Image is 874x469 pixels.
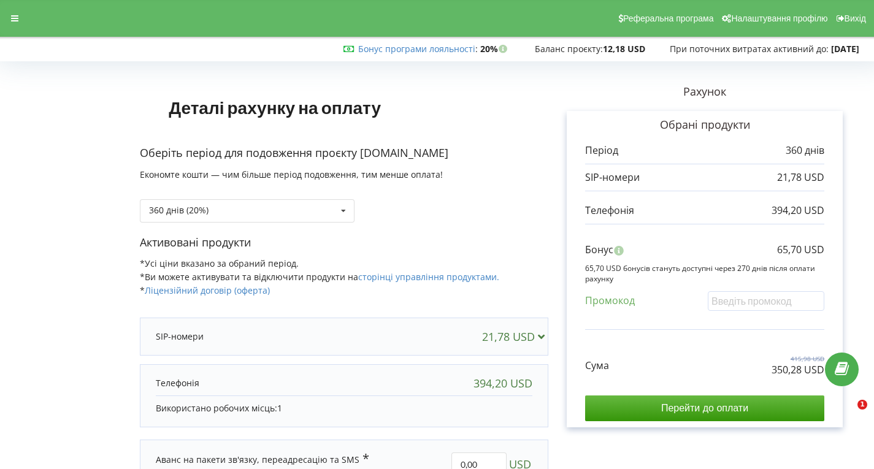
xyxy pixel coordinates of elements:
[585,204,634,218] p: Телефонія
[585,359,609,373] p: Сума
[156,402,532,414] p: Використано робочих місць:
[358,43,478,55] span: :
[585,263,824,284] p: 65,70 USD бонусів стануть доступні через 270 днів після оплати рахунку
[585,170,640,185] p: SIP-номери
[473,377,532,389] div: 394,20 USD
[832,400,862,429] iframe: Intercom live chat
[140,271,499,283] span: *Ви можете активувати та відключити продукти на
[140,78,409,137] h1: Деталі рахунку на оплату
[670,43,829,55] span: При поточних витратах активний до:
[140,235,548,251] p: Активовані продукти
[585,117,824,133] p: Обрані продукти
[603,43,645,55] strong: 12,18 USD
[585,294,635,308] p: Промокод
[140,169,443,180] span: Економте кошти — чим більше період подовження, тим менше оплата!
[857,400,867,410] span: 1
[708,291,824,310] input: Введіть промокод
[772,363,824,377] p: 350,28 USD
[140,257,299,269] span: *Усі ціни вказано за обраний період.
[548,84,861,100] p: Рахунок
[140,145,548,161] p: Оберіть період для подовження проєкту [DOMAIN_NAME]
[777,243,824,257] p: 65,70 USD
[786,143,824,158] p: 360 днів
[623,13,714,23] span: Реферальна програма
[777,170,824,185] p: 21,78 USD
[156,330,204,343] p: SIP-номери
[156,452,369,466] div: Аванс на пакети зв'язку, переадресацію та SMS
[831,43,859,55] strong: [DATE]
[585,243,613,257] p: Бонус
[277,402,282,414] span: 1
[535,43,603,55] span: Баланс проєкту:
[145,284,270,296] a: Ліцензійний договір (оферта)
[358,43,475,55] a: Бонус програми лояльності
[480,43,510,55] strong: 20%
[482,330,550,343] div: 21,78 USD
[772,204,824,218] p: 394,20 USD
[731,13,827,23] span: Налаштування профілю
[772,354,824,363] p: 415,98 USD
[585,395,824,421] input: Перейти до оплати
[845,13,866,23] span: Вихід
[585,143,618,158] p: Період
[358,271,499,283] a: сторінці управління продуктами.
[156,377,199,389] p: Телефонія
[149,206,209,215] div: 360 днів (20%)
